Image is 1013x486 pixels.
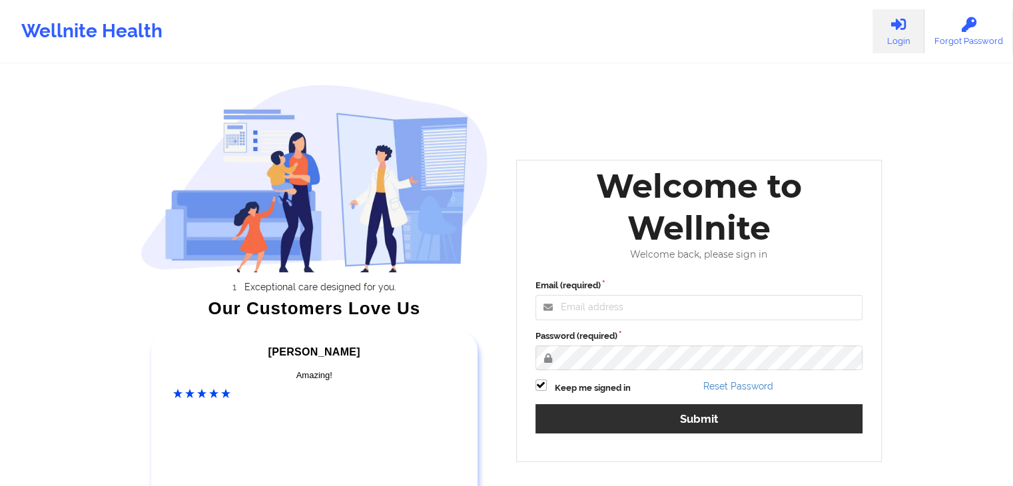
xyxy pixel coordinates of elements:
[535,330,863,343] label: Password (required)
[535,279,863,292] label: Email (required)
[141,84,488,272] img: wellnite-auth-hero_200.c722682e.png
[268,346,360,358] span: [PERSON_NAME]
[535,404,863,433] button: Submit
[526,165,872,249] div: Welcome to Wellnite
[872,9,924,53] a: Login
[924,9,1013,53] a: Forgot Password
[141,302,488,315] div: Our Customers Love Us
[526,249,872,260] div: Welcome back, please sign in
[173,369,456,382] div: Amazing!
[535,295,863,320] input: Email address
[555,381,631,395] label: Keep me signed in
[153,282,488,292] li: Exceptional care designed for you.
[703,381,773,391] a: Reset Password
